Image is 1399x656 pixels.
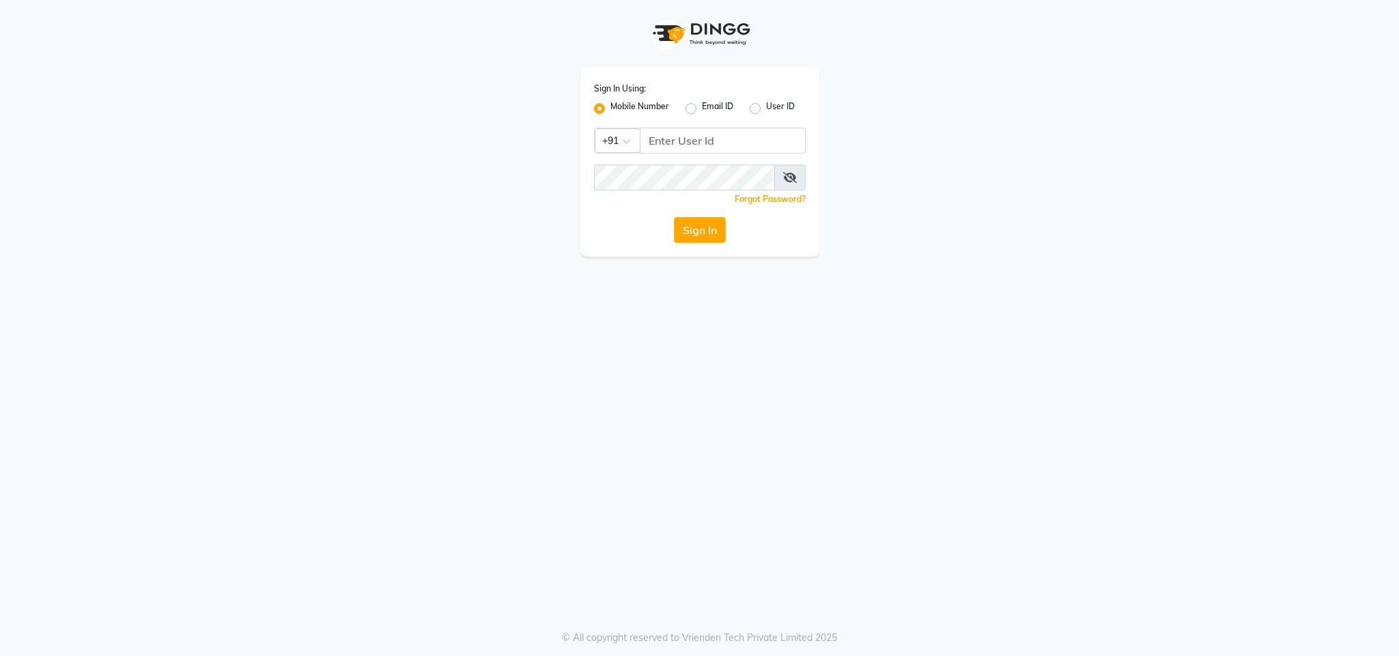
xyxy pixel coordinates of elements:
label: Sign In Using: [594,83,646,95]
input: Username [640,128,806,154]
img: logo1.svg [645,14,754,54]
label: Mobile Number [610,100,669,117]
label: User ID [766,100,795,117]
input: Username [594,165,775,190]
a: Forgot Password? [735,194,806,204]
button: Sign In [674,217,726,243]
label: Email ID [702,100,733,117]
